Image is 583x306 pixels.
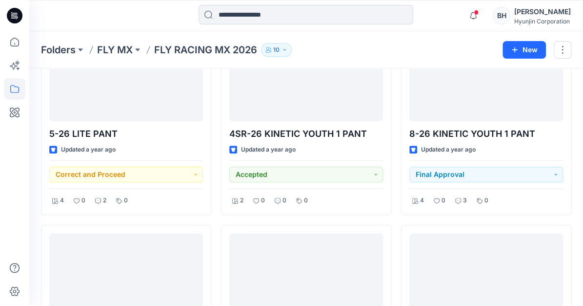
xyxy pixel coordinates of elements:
[261,196,265,206] p: 0
[261,43,292,57] button: 10
[97,43,133,57] a: FLY MX
[241,145,296,155] p: Updated a year ago
[463,196,467,206] p: 3
[49,127,203,141] p: 5-26 LITE PANT
[304,196,308,206] p: 0
[514,6,571,18] div: [PERSON_NAME]
[503,41,546,59] button: New
[60,196,64,206] p: 4
[514,18,571,25] div: Hyunjin Corporation
[81,196,85,206] p: 0
[154,43,257,57] p: FLY RACING MX 2026
[409,127,563,141] p: 8-26 KINETIC YOUTH 1 PANT
[484,196,488,206] p: 0
[240,196,243,206] p: 2
[420,196,424,206] p: 4
[124,196,128,206] p: 0
[421,145,476,155] p: Updated a year ago
[273,44,280,55] p: 10
[282,196,286,206] p: 0
[103,196,106,206] p: 2
[61,145,116,155] p: Updated a year ago
[41,43,76,57] a: Folders
[493,7,510,24] div: BH
[442,196,445,206] p: 0
[229,127,383,141] p: 4SR-26 KINETIC YOUTH 1 PANT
